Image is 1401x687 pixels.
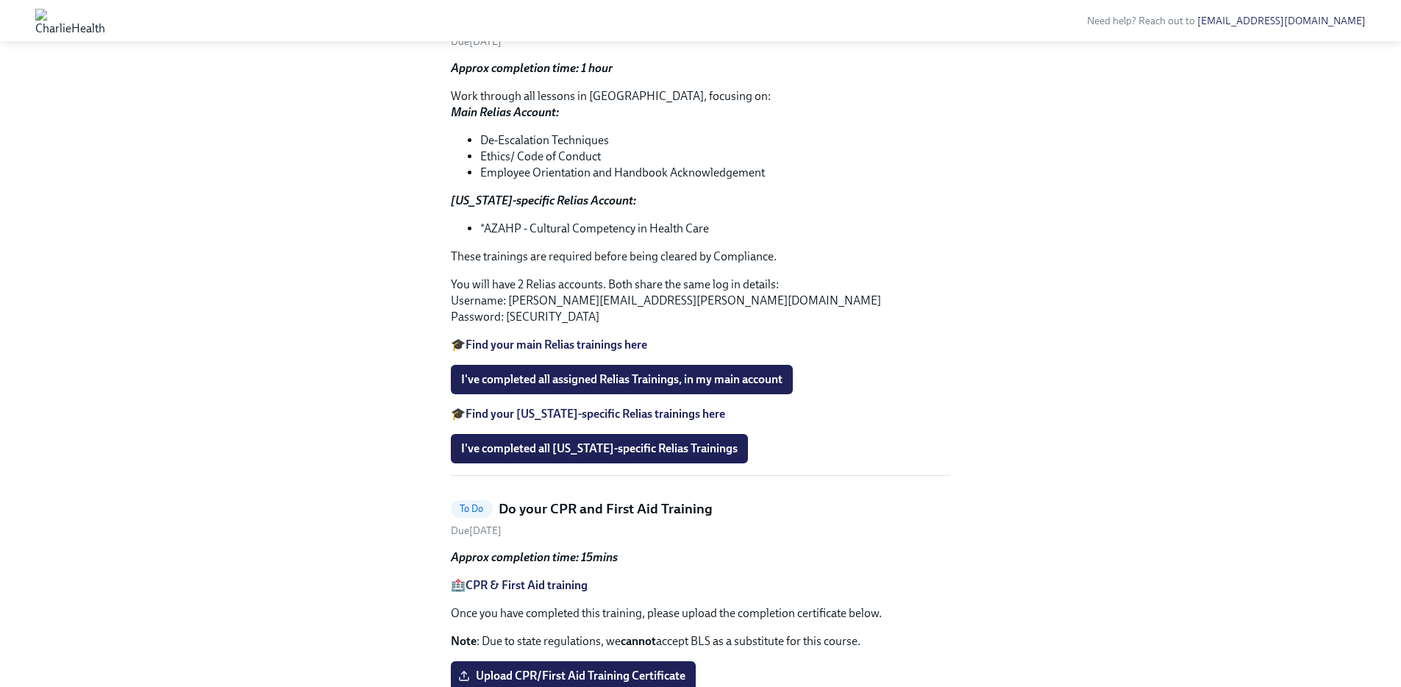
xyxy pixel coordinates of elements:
[466,578,588,592] a: CPR & First Aid training
[451,634,477,648] strong: Note
[451,524,502,537] span: Monday, September 22nd 2025, 9:00 am
[451,434,748,463] button: I've completed all [US_STATE]-specific Relias Trainings
[451,499,951,538] a: To DoDo your CPR and First Aid TrainingDue[DATE]
[480,165,951,181] li: Employee Orientation and Handbook Acknowledgement
[480,221,951,237] li: *AZAHP - Cultural Competency in Health Care
[1087,15,1366,27] span: Need help? Reach out to
[451,249,951,265] p: These trainings are required before being cleared by Compliance.
[451,277,951,325] p: You will have 2 Relias accounts. Both share the same log in details: Username: [PERSON_NAME][EMAI...
[451,503,493,514] span: To Do
[35,9,105,32] img: CharlieHealth
[621,634,656,648] strong: cannot
[451,35,502,48] span: Monday, September 22nd 2025, 9:00 am
[461,372,783,387] span: I've completed all assigned Relias Trainings, in my main account
[451,406,951,422] p: 🎓
[451,88,951,121] p: Work through all lessons in [GEOGRAPHIC_DATA], focusing on:
[466,338,647,352] a: Find your main Relias trainings here
[451,61,613,75] strong: Approx completion time: 1 hour
[466,407,725,421] a: Find your [US_STATE]-specific Relias trainings here
[451,337,951,353] p: 🎓
[461,441,738,456] span: I've completed all [US_STATE]-specific Relias Trainings
[451,193,636,207] strong: [US_STATE]-specific Relias Account:
[461,669,685,683] span: Upload CPR/First Aid Training Certificate
[451,550,618,564] strong: Approx completion time: 15mins
[451,605,951,622] p: Once you have completed this training, please upload the completion certificate below.
[499,499,713,519] h5: Do your CPR and First Aid Training
[1197,15,1366,27] a: [EMAIL_ADDRESS][DOMAIN_NAME]
[480,132,951,149] li: De-Escalation Techniques
[451,633,951,649] p: : Due to state regulations, we accept BLS as a substitute for this course.
[451,365,793,394] button: I've completed all assigned Relias Trainings, in my main account
[451,105,559,119] strong: Main Relias Account:
[480,149,951,165] li: Ethics/ Code of Conduct
[451,577,951,594] p: 🏥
